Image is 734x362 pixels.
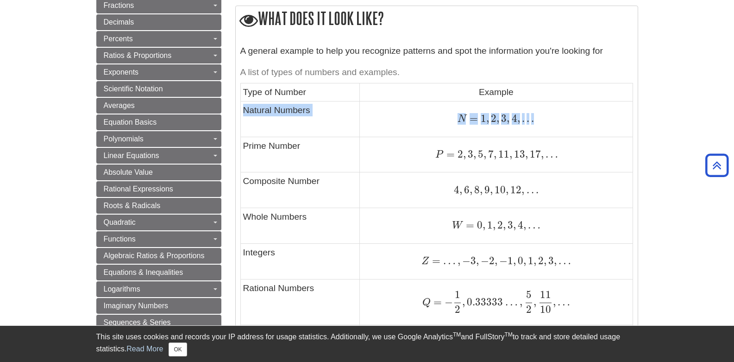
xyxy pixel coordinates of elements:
[474,219,483,231] span: 0
[525,148,528,160] span: ,
[508,184,521,196] span: 12
[471,254,476,267] span: 3
[454,184,459,196] span: 4
[541,148,544,160] span: ,
[104,85,163,93] span: Scientific Notation
[523,219,526,231] span: ,
[96,281,221,297] a: Logarithms
[104,18,134,26] span: Decimals
[435,150,444,160] span: P
[240,44,633,58] p: A general example to help you recognize patterns and spot the information you're looking for
[456,254,460,267] span: ,
[453,331,461,338] sup: TM
[476,148,483,160] span: 5
[493,219,496,231] span: ,
[240,83,360,101] td: Type of Number
[486,148,494,160] span: 7
[483,148,486,160] span: ,
[546,254,554,267] span: 3
[96,315,221,330] a: Sequences & Series
[554,254,557,267] span: ,
[104,185,173,193] span: Rational Expressions
[96,148,221,164] a: Linear Equations
[497,254,508,267] span: −
[240,279,360,324] td: Rational Numbers
[521,184,524,196] span: ,
[96,248,221,264] a: Algebraic Ratios & Proportions
[104,1,134,9] span: Fractions
[496,219,503,231] span: 2
[523,254,526,267] span: ,
[104,268,183,276] span: Equations & Inequalities
[480,184,483,196] span: ,
[96,331,638,356] div: This site uses cookies and records your IP address for usage statistics. Additionally, we use Goo...
[505,331,513,338] sup: TM
[236,6,638,32] h2: What does it look like?
[429,254,440,267] span: =
[104,68,139,76] span: Exponents
[460,254,471,267] span: −
[240,208,360,244] td: Whole Numbers
[96,215,221,230] a: Quadratic
[702,159,732,171] a: Back to Top
[96,131,221,147] a: Polynomials
[513,219,516,231] span: ,
[96,198,221,214] a: Roots & Radicals
[104,302,169,310] span: Imaginary Numbers
[431,296,442,308] span: =
[544,254,546,267] span: ,
[489,254,495,267] span: 2
[496,112,499,125] span: ,
[104,102,135,109] span: Averages
[96,81,221,97] a: Scientific Notation
[536,254,544,267] span: 2
[526,303,532,316] span: 2
[496,148,509,160] span: 11
[240,62,633,83] caption: A list of types of numbers and examples.
[506,184,508,196] span: ,
[444,148,455,160] span: =
[104,51,172,59] span: Ratios & Proportions
[524,184,529,196] span: .
[463,219,474,231] span: =
[525,112,529,125] span: .
[96,231,221,247] a: Functions
[486,112,489,125] span: ,
[440,254,456,267] span: …
[240,101,360,137] td: Natural Numbers
[96,31,221,47] a: Percents
[467,112,478,125] span: =
[96,14,221,30] a: Decimals
[509,112,517,125] span: 4
[96,265,221,280] a: Equations & Inequalities
[104,35,133,43] span: Percents
[508,254,513,267] span: 1
[517,112,520,125] span: ,
[96,298,221,314] a: Imaginary Numbers
[507,112,509,125] span: ,
[240,137,360,172] td: Prime Number
[104,202,161,210] span: Roots & Radicals
[506,219,513,231] span: 3
[553,296,556,308] span: ,
[473,148,476,160] span: ,
[442,296,453,308] span: −
[499,112,507,125] span: 3
[478,112,486,125] span: 1
[463,148,466,160] span: ,
[96,48,221,64] a: Ratios & Proportions
[533,296,536,308] span: ,
[529,112,534,125] span: .
[494,148,496,160] span: ,
[169,343,187,356] button: Close
[479,254,489,267] span: −
[534,184,539,196] span: .
[472,184,480,196] span: 8
[104,152,159,159] span: Linear Equations
[422,298,431,308] span: Q
[490,184,493,196] span: ,
[455,148,463,160] span: 2
[528,148,541,160] span: 17
[476,254,479,267] span: ,
[104,135,144,143] span: Polynomials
